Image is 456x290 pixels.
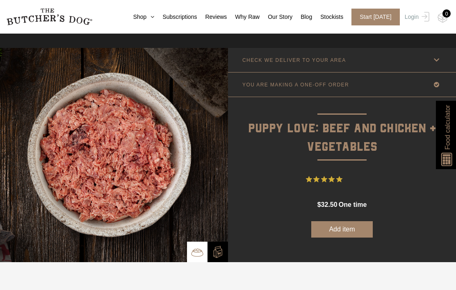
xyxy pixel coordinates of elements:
span: Start [DATE] [351,9,400,25]
button: Rated 5 out of 5 stars from 13 reviews. Jump to reviews. [306,173,378,186]
a: Start [DATE] [343,9,403,25]
a: Stockists [312,13,343,21]
p: YOU ARE MAKING A ONE-OFF ORDER [242,82,349,88]
p: Puppy Love: Beef and Chicken + Vegetables [228,97,456,157]
span: $ [317,201,321,208]
a: Login [403,9,429,25]
a: Blog [292,13,312,21]
a: Our Story [260,13,292,21]
a: Why Raw [227,13,260,21]
img: TBD_Build-A-Box-2.png [212,246,224,258]
a: Shop [125,13,155,21]
a: YOU ARE MAKING A ONE-OFF ORDER [228,72,456,97]
img: TBD_Bowl.png [191,246,203,258]
img: TBD_Cart-Empty.png [438,12,448,23]
a: CHECK WE DELIVER TO YOUR AREA [228,48,456,72]
p: CHECK WE DELIVER TO YOUR AREA [242,57,346,63]
button: Add item [311,221,373,238]
span: Food calculator [442,105,452,150]
a: Reviews [197,13,227,21]
span: 32.50 [321,201,337,208]
div: 0 [442,9,451,18]
span: one time [339,201,367,208]
span: 13 Reviews [346,173,378,186]
a: Subscriptions [154,13,197,21]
